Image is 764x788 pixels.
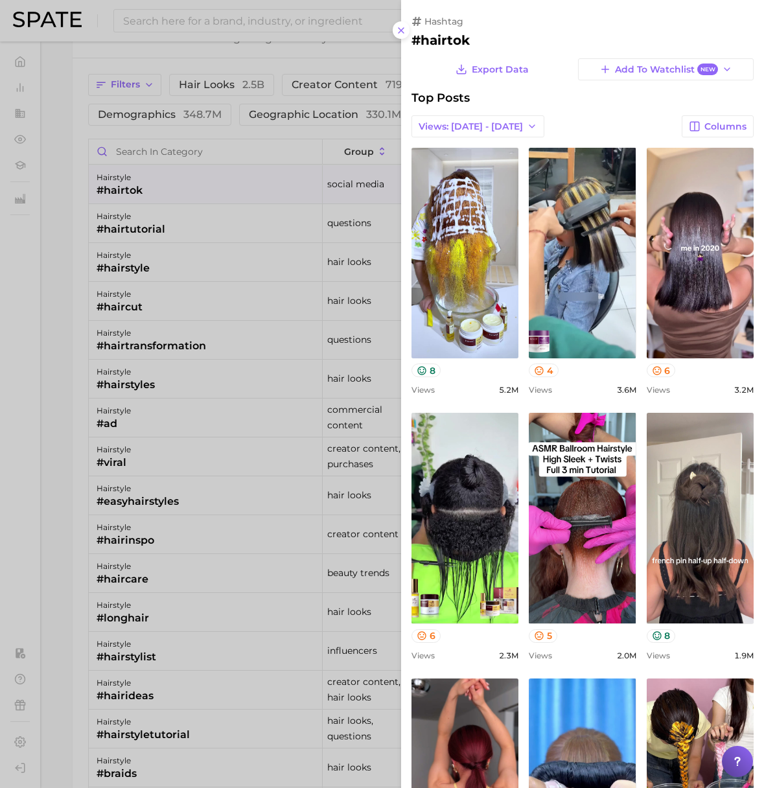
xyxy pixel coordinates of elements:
button: 4 [529,364,559,377]
span: Views [647,385,670,395]
button: 6 [411,629,441,643]
span: 2.3m [499,651,518,660]
button: 5 [529,629,557,643]
span: Views: [DATE] - [DATE] [419,121,523,132]
span: 5.2m [499,385,518,395]
button: Export Data [452,58,531,80]
span: Views [529,385,552,395]
span: hashtag [424,16,463,27]
button: Columns [682,115,754,137]
span: Columns [704,121,747,132]
span: 3.6m [617,385,636,395]
span: 1.9m [734,651,754,660]
button: 8 [647,629,676,643]
h2: #hairtok [411,32,754,48]
span: Top Posts [411,91,470,105]
button: 6 [647,364,676,377]
button: Views: [DATE] - [DATE] [411,115,544,137]
span: Export Data [472,64,529,75]
span: New [697,64,718,76]
span: Add to Watchlist [615,64,718,76]
span: 3.2m [734,385,754,395]
span: 2.0m [617,651,636,660]
span: Views [647,651,670,660]
span: Views [529,651,552,660]
button: Add to WatchlistNew [578,58,754,80]
span: Views [411,651,435,660]
button: 8 [411,364,441,377]
span: Views [411,385,435,395]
